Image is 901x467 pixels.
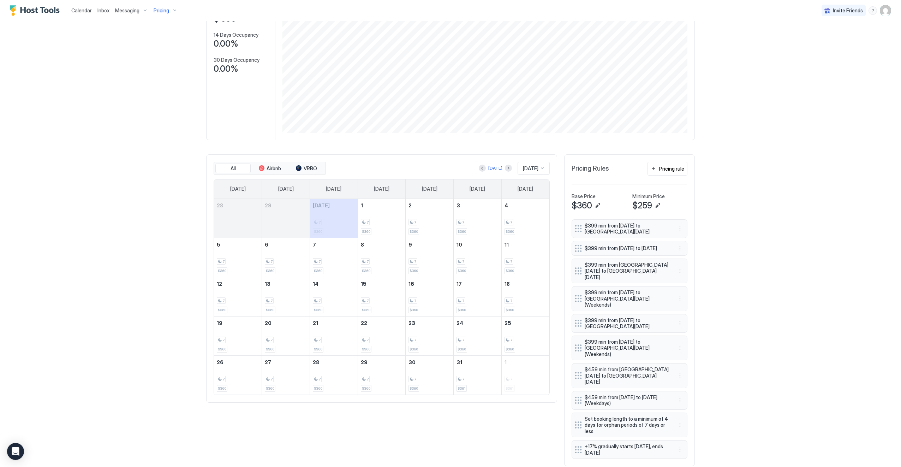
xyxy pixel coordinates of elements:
[358,316,406,355] td: October 22, 2025
[313,359,319,365] span: 28
[97,7,109,14] a: Inbox
[572,259,687,284] div: $399 min from [GEOGRAPHIC_DATA][DATE] to [GEOGRAPHIC_DATA][DATE] menu
[454,199,501,212] a: October 3, 2025
[223,377,225,382] span: 7
[362,347,370,351] span: $360
[414,220,416,225] span: 7
[310,317,358,330] a: October 21, 2025
[214,64,238,74] span: 0.00%
[632,200,652,211] span: $259
[454,238,501,251] a: October 10, 2025
[585,416,669,435] span: Set booking length to a minimum of 4 days for orphan periods of 7 days or less
[266,347,274,351] span: $360
[505,320,511,326] span: 25
[463,298,464,303] span: 7
[262,199,310,212] a: September 29, 2025
[501,316,549,355] td: October 25, 2025
[676,244,684,253] div: menu
[410,386,418,391] span: $360
[422,186,437,192] span: [DATE]
[310,355,358,395] td: October 28, 2025
[833,7,863,14] span: Invite Friends
[488,165,502,171] div: [DATE]
[358,238,406,251] a: October 8, 2025
[230,186,246,192] span: [DATE]
[218,308,226,312] span: $360
[367,179,396,199] a: Wednesday
[214,238,262,251] a: October 5, 2025
[367,220,369,225] span: 7
[585,443,669,456] span: +17% gradually starts [DATE], ends [DATE]
[262,355,310,395] td: October 27, 2025
[572,200,592,211] span: $360
[676,319,684,327] button: More options
[505,359,507,365] span: 1
[414,259,416,264] span: 7
[361,320,367,326] span: 22
[572,241,687,256] div: $399 min from [DATE] to [DATE] menu
[506,229,514,234] span: $360
[572,165,609,173] span: Pricing Rules
[262,316,310,355] td: October 20, 2025
[313,242,316,248] span: 7
[502,199,549,212] a: October 4, 2025
[310,238,358,277] td: October 7, 2025
[214,57,259,63] span: 30 Days Occupancy
[406,277,454,316] td: October 16, 2025
[523,165,538,172] span: [DATE]
[361,359,368,365] span: 29
[262,317,310,330] a: October 20, 2025
[463,377,464,382] span: 7
[265,359,271,365] span: 27
[572,219,687,238] div: $399 min from [DATE] to [GEOGRAPHIC_DATA][DATE] menu
[10,5,63,16] div: Host Tools Logo
[310,277,358,316] td: October 14, 2025
[406,356,453,369] a: October 30, 2025
[314,308,322,312] span: $360
[676,344,684,352] div: menu
[362,268,370,273] span: $360
[511,338,512,342] span: 7
[218,386,226,391] span: $360
[214,32,258,38] span: 14 Days Occupancy
[458,229,466,234] span: $360
[218,268,226,273] span: $360
[265,202,272,208] span: 29
[319,179,348,199] a: Tuesday
[458,386,466,391] span: $361
[505,281,510,287] span: 18
[265,320,272,326] span: 20
[408,281,414,287] span: 16
[572,413,687,438] div: Set booking length to a minimum of 4 days for orphan periods of 7 days or less menu
[454,199,502,238] td: October 3, 2025
[506,308,514,312] span: $360
[313,320,318,326] span: 21
[252,164,287,173] button: Airbnb
[479,165,486,172] button: Previous month
[223,179,253,199] a: Sunday
[502,317,549,330] a: October 25, 2025
[319,259,321,264] span: 7
[585,223,669,235] span: $399 min from [DATE] to [GEOGRAPHIC_DATA][DATE]
[362,386,370,391] span: $360
[358,317,406,330] a: October 22, 2025
[271,179,301,199] a: Monday
[406,316,454,355] td: October 23, 2025
[572,391,687,410] div: $459 min from [DATE] to [DATE] (Weekdays) menu
[458,308,466,312] span: $360
[585,262,669,280] span: $399 min from [GEOGRAPHIC_DATA][DATE] to [GEOGRAPHIC_DATA][DATE]
[319,338,321,342] span: 7
[659,165,684,172] div: Pricing rule
[505,242,509,248] span: 11
[463,220,464,225] span: 7
[869,6,877,15] div: menu
[361,281,366,287] span: 15
[457,359,462,365] span: 31
[289,164,324,173] button: VRBO
[310,316,358,355] td: October 21, 2025
[676,294,684,303] div: menu
[676,445,684,454] div: menu
[154,7,169,14] span: Pricing
[502,356,549,369] a: November 1, 2025
[454,355,502,395] td: October 31, 2025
